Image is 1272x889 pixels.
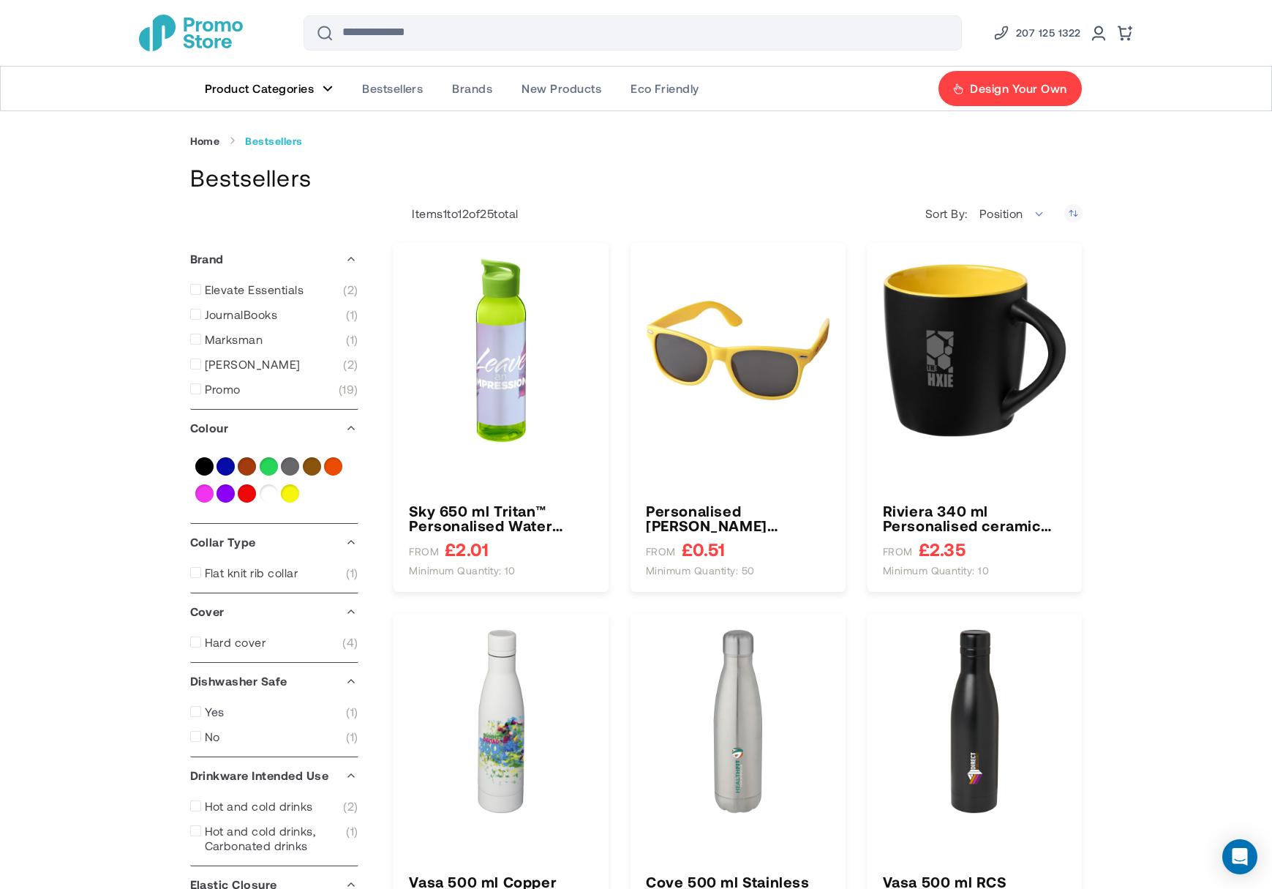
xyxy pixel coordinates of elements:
[245,135,302,148] strong: Bestsellers
[883,629,1067,814] img: Vasa 500 ml RCS certified recycled stainless steel copper vacuum insulated bottle
[409,564,516,577] span: Minimum quantity: 10
[205,382,241,397] span: Promo
[205,357,301,372] span: [PERSON_NAME]
[342,635,358,650] span: 4
[190,382,358,397] a: Promo 19
[646,545,676,558] span: FROM
[190,307,358,322] a: JournalBooks 1
[346,729,358,744] span: 1
[260,457,278,476] a: Green
[883,258,1067,443] img: Riviera 340 ml Personalised ceramic mug
[217,484,235,503] a: Purple
[1222,839,1257,874] div: Open Intercom Messenger
[343,799,358,814] span: 2
[205,81,315,96] span: Product Categories
[883,564,990,577] span: Minimum quantity: 10
[238,457,256,476] a: Brown
[646,503,830,533] h3: Personalised [PERSON_NAME] Sunglasses
[362,81,423,96] span: Bestsellers
[190,162,1083,193] h1: Bestsellers
[682,540,725,558] span: £0.51
[190,729,358,744] a: No 1
[190,593,358,630] div: Cover
[938,70,1082,107] a: Design Your Own
[205,799,313,814] span: Hot and cold drinks
[190,824,358,853] a: Hot and cold drinks, Carbonated drinks 1
[205,282,304,297] span: Elevate Essentials
[480,206,494,220] span: 25
[346,824,358,853] span: 1
[190,410,358,446] div: Colour
[205,824,347,853] span: Hot and cold drinks, Carbonated drinks
[205,307,278,322] span: JournalBooks
[522,81,601,96] span: New Products
[281,484,299,503] a: Yellow
[190,799,358,814] a: Hot and cold drinks 2
[409,258,593,443] img: Sky 650 ml Tritan™ Personalised Water Bottle
[190,566,358,580] a: Flat knit rib collar 1
[205,635,266,650] span: Hard cover
[883,545,913,558] span: FROM
[646,258,830,443] img: Personalised Sun Ray Sunglasses
[190,757,358,794] div: Drinkware Intended Use
[190,332,358,347] a: Marksman 1
[190,705,358,719] a: Yes 1
[139,15,243,51] img: Promotional Merchandise
[409,503,593,533] a: Sky 650 ml Tritan™ Personalised Water Bottle
[1064,204,1083,222] a: Set Descending Direction
[646,564,755,577] span: Minimum quantity: 50
[970,81,1066,96] span: Design Your Own
[281,457,299,476] a: Grey
[616,67,714,110] a: Eco Friendly
[205,705,225,719] span: Yes
[343,282,358,297] span: 2
[339,382,358,397] span: 19
[217,457,235,476] a: Blue
[307,15,342,50] button: Search
[346,307,358,322] span: 1
[919,540,966,558] span: £2.35
[195,457,214,476] a: Black
[346,332,358,347] span: 1
[260,484,278,503] a: White
[190,282,358,297] a: Elevate Essentials 2
[190,524,358,560] div: Collar Type
[190,67,348,110] a: Product Categories
[343,357,358,372] span: 2
[437,67,507,110] a: Brands
[190,663,358,699] div: Dishwasher Safe
[883,503,1067,533] a: Riviera 340 ml Personalised ceramic mug
[646,629,830,814] img: Cove 500 ml Stainless Steel Vacuum Insulated Water Bottle
[971,199,1053,228] span: Position
[445,540,489,558] span: £2.01
[409,629,593,814] img: Vasa 500 ml Copper Vacuum Custom Insulated Water Bottle
[993,24,1081,42] a: Phone
[507,67,616,110] a: New Products
[1016,24,1081,42] span: 207 125 1322
[925,206,971,221] label: Sort By
[394,206,518,221] p: Items to of total
[324,457,342,476] a: Orange
[443,206,447,220] span: 1
[409,545,439,558] span: FROM
[979,206,1023,220] span: Position
[190,635,358,650] a: Hard cover 4
[452,81,492,96] span: Brands
[238,484,256,503] a: Red
[139,15,243,51] a: store logo
[303,457,321,476] a: Natural
[646,503,830,533] a: Personalised Sun Ray Sunglasses
[190,135,220,148] a: Home
[205,332,263,347] span: Marksman
[205,566,298,580] span: Flat knit rib collar
[347,67,437,110] a: Bestsellers
[190,357,358,372] a: [PERSON_NAME] 2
